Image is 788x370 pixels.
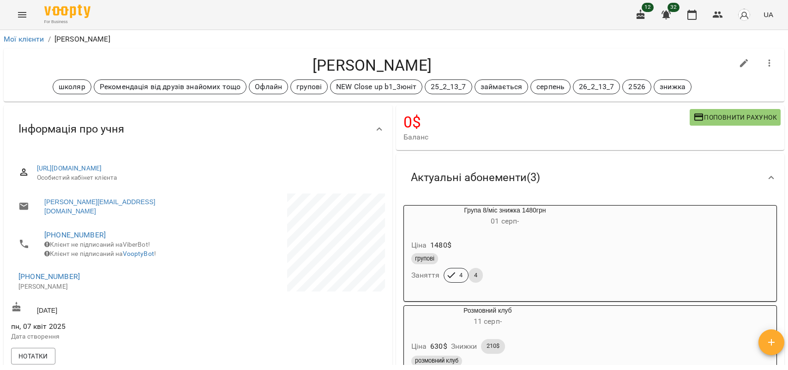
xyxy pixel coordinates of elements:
[336,81,416,92] p: NEW Close up b1_3юніт
[249,79,288,94] div: Офлайн
[411,357,462,365] span: розмовний клуб
[44,241,150,248] span: Клієнт не підписаний на ViberBot!
[536,81,565,92] p: серпень
[4,35,44,43] a: Мої клієнти
[100,81,241,92] p: Рекомендація від друзів знайомих тощо
[628,81,645,92] p: 2526
[11,321,196,332] span: пн, 07 квіт 2025
[411,255,438,263] span: групові
[668,3,680,12] span: 32
[11,348,55,364] button: Нотатки
[660,81,686,92] p: знижка
[738,8,751,21] img: avatar_s.png
[642,3,654,12] span: 12
[18,351,48,362] span: Нотатки
[425,79,472,94] div: 25_2_13_7
[11,332,196,341] p: Дата створення
[469,271,483,279] span: 4
[530,79,571,94] div: серпень
[491,217,519,225] span: 01 серп -
[290,79,328,94] div: групові
[37,173,378,182] span: Особистий кабінет клієнта
[44,250,156,257] span: Клієнт не підписаний на !
[53,79,91,94] div: школяр
[411,269,440,282] h6: Заняття
[474,317,502,326] span: 11 серп -
[59,81,85,92] p: школяр
[411,340,427,353] h6: Ціна
[481,342,505,350] span: 210$
[451,340,477,353] h6: Знижки
[411,170,540,185] span: Актуальні абонементи ( 3 )
[760,6,777,23] button: UA
[9,300,198,317] div: [DATE]
[4,34,784,45] nav: breadcrumb
[330,79,422,94] div: NEW Close up b1_3юніт
[396,154,785,201] div: Актуальні абонементи(3)
[48,34,51,45] li: /
[431,81,466,92] p: 25_2_13_7
[403,113,690,132] h4: 0 $
[11,4,33,26] button: Menu
[579,81,614,92] p: 26_2_13_7
[411,239,427,252] h6: Ціна
[255,81,282,92] p: Офлайн
[44,19,90,25] span: For Business
[573,79,620,94] div: 26_2_13_7
[18,272,80,281] a: [PHONE_NUMBER]
[404,206,607,228] div: Група 8/міс знижка 1480грн
[481,81,522,92] p: займається
[94,79,247,94] div: Рекомендація від друзів знайомих тощо
[18,122,124,136] span: Інформація про учня
[44,197,189,216] a: [PERSON_NAME][EMAIL_ADDRESS][DOMAIN_NAME]
[454,271,468,279] span: 4
[404,306,572,328] div: Розмовний клуб
[475,79,528,94] div: займається
[403,132,690,143] span: Баланс
[123,250,154,257] a: VooptyBot
[654,79,692,94] div: знижка
[44,230,106,239] a: [PHONE_NUMBER]
[693,112,777,123] span: Поповнити рахунок
[4,105,392,153] div: Інформація про учня
[404,206,607,294] button: Група 8/міс знижка 1480грн01 серп- Ціна1480$груповіЗаняття44
[296,81,322,92] p: групові
[37,164,102,172] a: [URL][DOMAIN_NAME]
[44,5,90,18] img: Voopty Logo
[54,34,110,45] p: [PERSON_NAME]
[430,240,451,251] p: 1480 $
[18,282,189,291] p: [PERSON_NAME]
[690,109,781,126] button: Поповнити рахунок
[430,341,447,352] p: 630 $
[764,10,773,19] span: UA
[622,79,651,94] div: 2526
[11,56,733,75] h4: [PERSON_NAME]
